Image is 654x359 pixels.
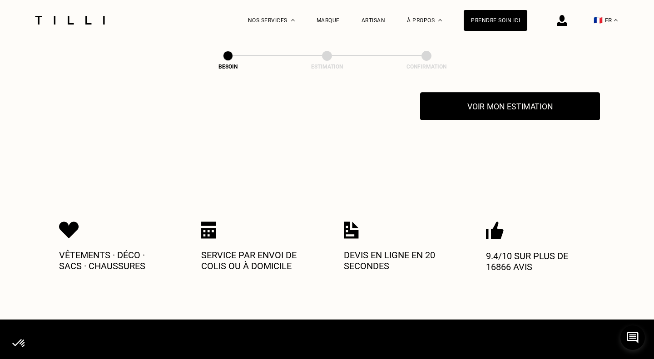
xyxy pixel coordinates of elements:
[362,17,386,24] a: Artisan
[486,251,595,272] p: 9.4/10 sur plus de 16866 avis
[317,17,340,24] a: Marque
[32,16,108,25] img: Logo du service de couturière Tilli
[201,221,216,239] img: Icon
[557,15,567,26] img: icône connexion
[291,19,295,21] img: Menu déroulant
[201,250,310,271] p: Service par envoi de colis ou à domicile
[464,10,527,31] a: Prendre soin ici
[614,19,618,21] img: menu déroulant
[420,92,600,120] button: Voir mon estimation
[59,250,168,271] p: Vêtements · Déco · Sacs · Chaussures
[59,221,79,239] img: Icon
[282,64,372,70] div: Estimation
[381,64,472,70] div: Confirmation
[344,250,453,271] p: Devis en ligne en 20 secondes
[594,16,603,25] span: 🇫🇷
[486,221,504,240] img: Icon
[183,64,273,70] div: Besoin
[438,19,442,21] img: Menu déroulant à propos
[344,221,359,239] img: Icon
